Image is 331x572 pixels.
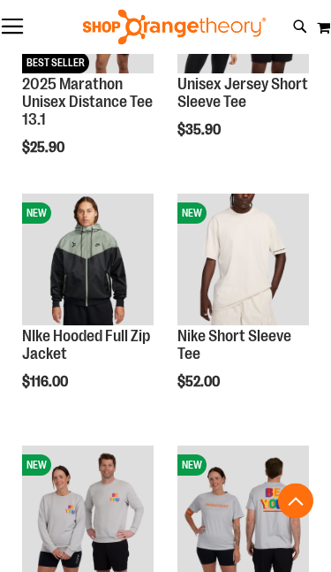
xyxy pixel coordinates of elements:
[177,123,223,139] span: $35.90
[177,375,222,391] span: $52.00
[22,455,51,477] span: NEW
[169,186,318,436] div: product
[177,194,309,329] a: Nike Short Sleeve TeeNEW
[177,203,207,225] span: NEW
[22,375,71,391] span: $116.00
[177,328,291,363] a: Nike Short Sleeve Tee
[13,186,162,436] div: product
[177,455,207,477] span: NEW
[22,141,67,156] span: $25.90
[22,328,150,363] a: NIke Hooded Full Zip Jacket
[177,194,309,326] img: Nike Short Sleeve Tee
[80,10,268,45] img: Shop Orangetheory
[177,76,308,111] a: Unisex Jersey Short Sleeve Tee
[22,194,154,326] img: NIke Hooded Full Zip Jacket
[22,76,153,129] a: 2025 Marathon Unisex Distance Tee 13.1
[22,53,89,74] span: BEST SELLER
[22,203,51,225] span: NEW
[22,194,154,329] a: NIke Hooded Full Zip JacketNEW
[278,484,313,519] button: Back To Top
